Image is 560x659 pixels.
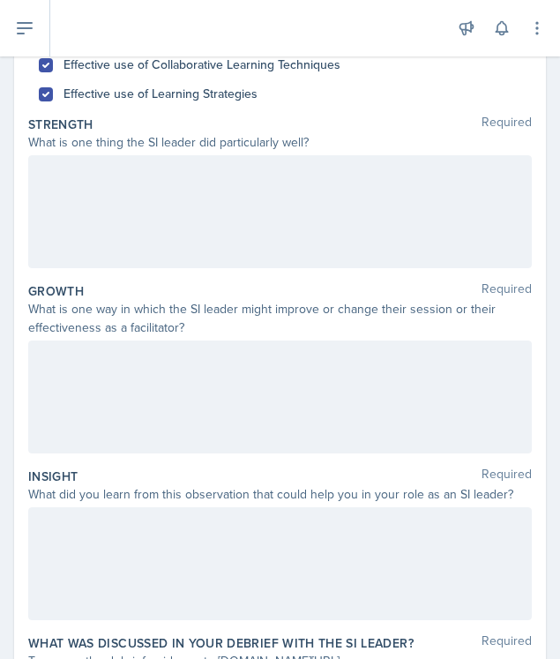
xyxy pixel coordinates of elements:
[28,485,532,504] div: What did you learn from this observation that could help you in your role as an SI leader?
[28,300,532,337] div: What is one way in which the SI leader might improve or change their session or their effectivene...
[482,468,532,485] span: Required
[28,133,532,152] div: What is one thing the SI leader did particularly well?
[63,85,258,103] label: Effective use of Learning Strategies
[28,468,78,485] label: Insight
[28,634,414,652] label: What was discussed in your debrief with the SI Leader?
[482,634,532,652] span: Required
[28,116,93,133] label: Strength
[482,282,532,300] span: Required
[28,282,84,300] label: Growth
[63,56,340,74] label: Effective use of Collaborative Learning Techniques
[482,116,532,133] span: Required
